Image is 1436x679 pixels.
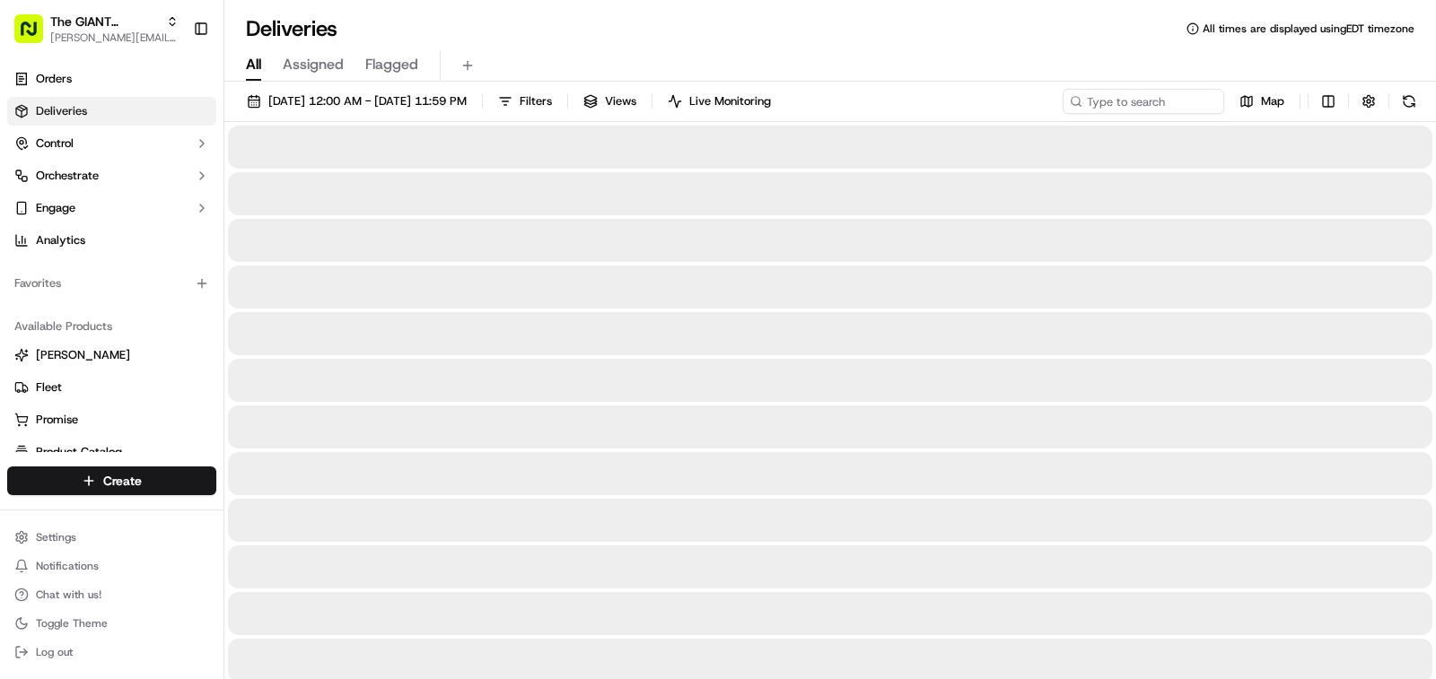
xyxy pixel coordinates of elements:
[490,89,560,114] button: Filters
[1261,93,1284,109] span: Map
[283,54,344,75] span: Assigned
[7,97,216,126] a: Deliveries
[50,13,159,30] button: The GIANT Company
[50,30,179,45] button: [PERSON_NAME][EMAIL_ADDRESS][DOMAIN_NAME]
[36,530,76,544] span: Settings
[36,200,75,216] span: Engage
[7,582,216,607] button: Chat with us!
[7,553,216,579] button: Notifications
[14,347,209,363] a: [PERSON_NAME]
[239,89,475,114] button: [DATE] 12:00 AM - [DATE] 11:59 PM
[36,588,101,602] span: Chat with us!
[36,559,99,573] span: Notifications
[36,135,74,152] span: Control
[7,312,216,341] div: Available Products
[36,71,72,87] span: Orders
[7,226,216,255] a: Analytics
[36,168,99,184] span: Orchestrate
[365,54,418,75] span: Flagged
[7,438,216,466] button: Product Catalog
[268,93,467,109] span: [DATE] 12:00 AM - [DATE] 11:59 PM
[36,347,130,363] span: [PERSON_NAME]
[7,161,216,190] button: Orchestrate
[7,611,216,636] button: Toggle Theme
[36,232,85,248] span: Analytics
[575,89,644,114] button: Views
[103,472,142,490] span: Create
[7,269,216,298] div: Favorites
[1203,22,1414,36] span: All times are displayed using EDT timezone
[36,379,62,396] span: Fleet
[7,405,216,434] button: Promise
[7,129,216,158] button: Control
[36,103,87,119] span: Deliveries
[14,412,209,428] a: Promise
[36,616,108,631] span: Toggle Theme
[14,379,209,396] a: Fleet
[7,466,216,495] button: Create
[36,444,122,460] span: Product Catalog
[7,194,216,222] button: Engage
[660,89,779,114] button: Live Monitoring
[1063,89,1224,114] input: Type to search
[246,54,261,75] span: All
[7,373,216,402] button: Fleet
[1231,89,1292,114] button: Map
[1397,89,1422,114] button: Refresh
[605,93,636,109] span: Views
[14,444,209,460] a: Product Catalog
[7,341,216,370] button: [PERSON_NAME]
[36,412,78,428] span: Promise
[7,525,216,550] button: Settings
[246,14,337,43] h1: Deliveries
[520,93,552,109] span: Filters
[7,7,186,50] button: The GIANT Company[PERSON_NAME][EMAIL_ADDRESS][DOMAIN_NAME]
[7,640,216,665] button: Log out
[36,645,73,659] span: Log out
[689,93,771,109] span: Live Monitoring
[7,65,216,93] a: Orders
